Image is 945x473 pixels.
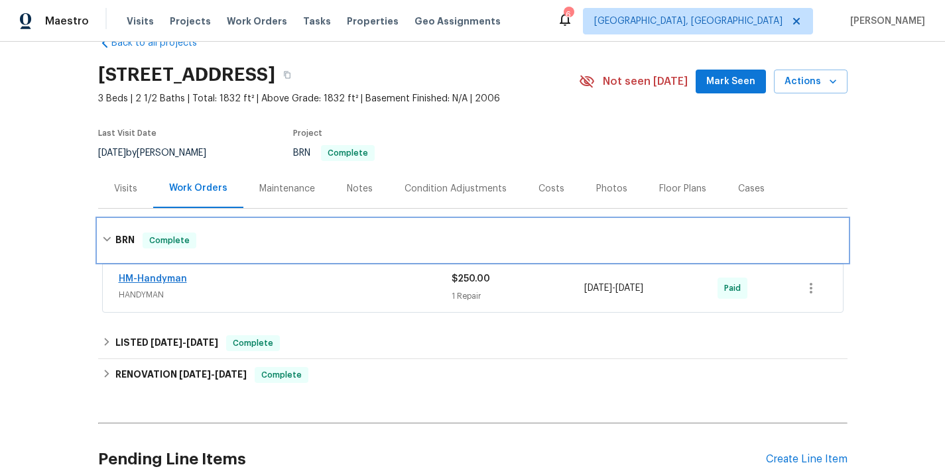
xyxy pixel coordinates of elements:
div: Work Orders [169,182,227,195]
span: [DATE] [179,370,211,379]
span: Geo Assignments [414,15,501,28]
div: Visits [114,182,137,195]
div: 6 [564,8,573,21]
h6: BRN [115,233,135,248]
span: Complete [322,149,373,157]
span: [GEOGRAPHIC_DATA], [GEOGRAPHIC_DATA] [594,15,783,28]
span: Maestro [45,15,89,28]
span: $250.00 [452,274,490,284]
div: Create Line Item [766,453,848,466]
span: [DATE] [186,338,218,347]
span: Complete [227,337,279,350]
h6: RENOVATION [115,367,247,383]
span: Projects [170,15,211,28]
div: Floor Plans [659,182,706,195]
div: Maintenance [259,182,315,195]
h6: LISTED [115,335,218,351]
span: Complete [256,368,307,382]
span: Actions [785,74,837,90]
span: HANDYMAN [119,288,452,301]
h2: [STREET_ADDRESS] [98,68,275,81]
div: by [PERSON_NAME] [98,145,222,161]
div: BRN Complete [98,219,848,262]
a: HM-Handyman [119,274,187,284]
span: Complete [144,234,195,247]
span: BRN [293,148,375,158]
span: Paid [724,282,746,295]
button: Copy Address [275,63,299,87]
span: Work Orders [227,15,287,28]
button: Mark Seen [696,70,766,94]
div: LISTED [DATE]-[DATE]Complete [98,327,848,359]
span: 3 Beds | 2 1/2 Baths | Total: 1832 ft² | Above Grade: 1832 ft² | Basement Finished: N/A | 2006 [98,92,579,105]
span: [PERSON_NAME] [845,15,925,28]
span: Tasks [303,17,331,26]
div: 1 Repair [452,289,585,303]
div: Cases [738,182,765,195]
span: Last Visit Date [98,129,157,137]
span: - [151,338,218,347]
span: [DATE] [615,284,643,293]
div: RENOVATION [DATE]-[DATE]Complete [98,359,848,391]
span: Project [293,129,322,137]
button: Actions [774,70,848,94]
div: Condition Adjustments [405,182,507,195]
div: Notes [347,182,373,195]
span: - [179,370,247,379]
span: [DATE] [98,148,126,158]
span: Visits [127,15,154,28]
span: [DATE] [215,370,247,379]
span: [DATE] [584,284,612,293]
span: Not seen [DATE] [603,75,688,88]
span: [DATE] [151,338,182,347]
div: Costs [538,182,564,195]
a: Back to all projects [98,36,225,50]
span: - [584,282,643,295]
div: Photos [596,182,627,195]
span: Mark Seen [706,74,755,90]
span: Properties [347,15,399,28]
